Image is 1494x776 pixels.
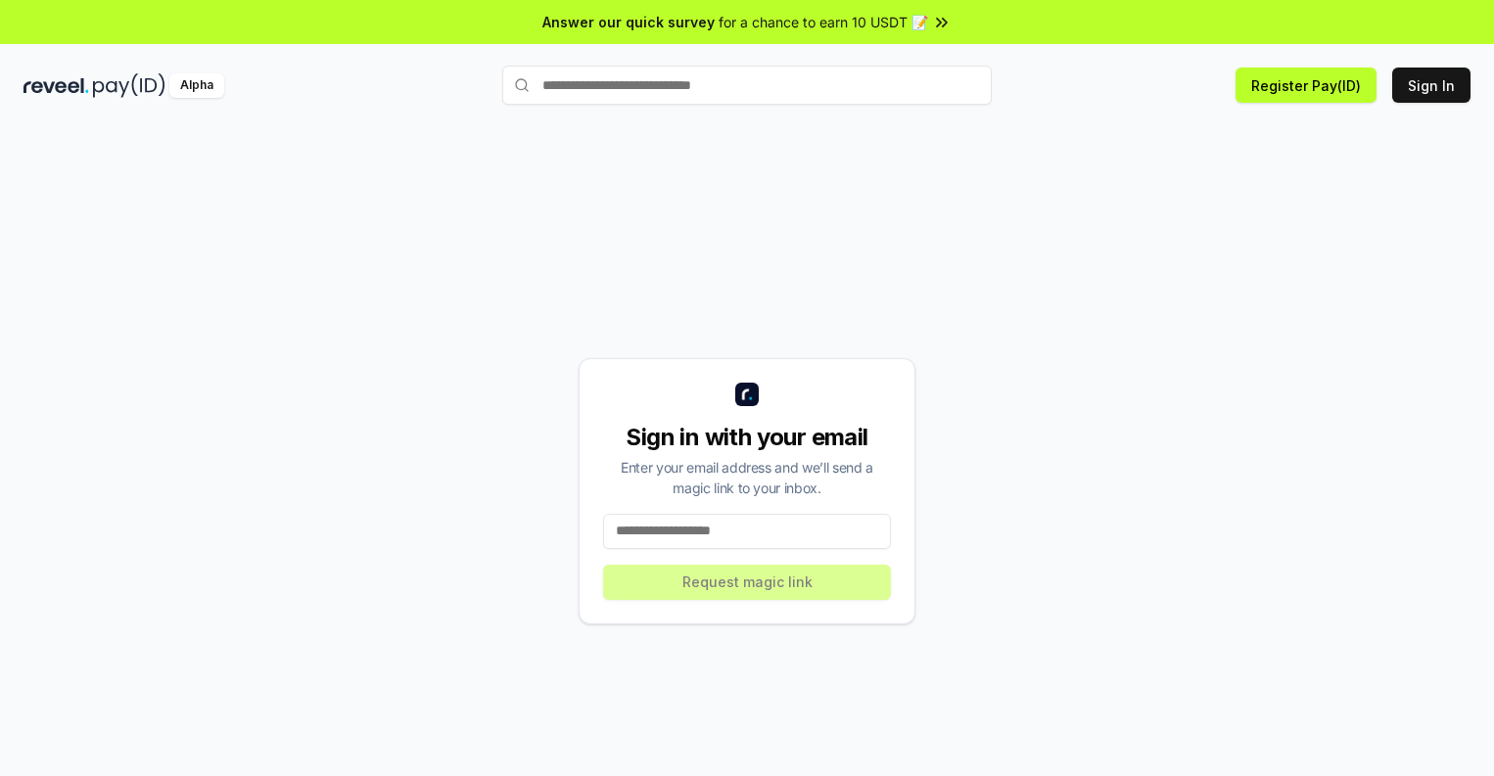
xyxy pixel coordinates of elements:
span: Answer our quick survey [542,12,715,32]
div: Sign in with your email [603,422,891,453]
img: logo_small [735,383,759,406]
button: Sign In [1392,68,1471,103]
img: reveel_dark [23,73,89,98]
div: Enter your email address and we’ll send a magic link to your inbox. [603,457,891,498]
button: Register Pay(ID) [1236,68,1377,103]
div: Alpha [169,73,224,98]
img: pay_id [93,73,165,98]
span: for a chance to earn 10 USDT 📝 [719,12,928,32]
